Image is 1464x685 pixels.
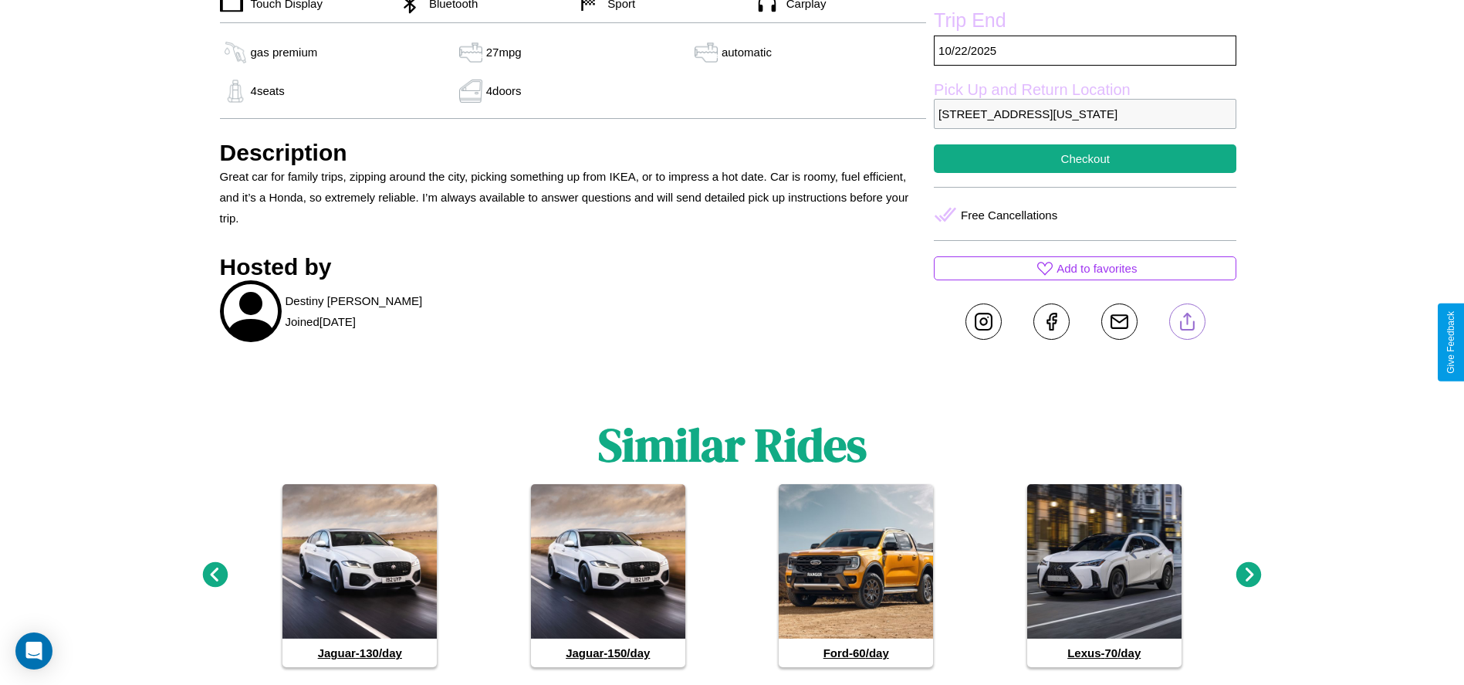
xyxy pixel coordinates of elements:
img: gas [455,80,486,103]
h3: Hosted by [220,254,927,280]
img: gas [691,41,722,64]
div: Open Intercom Messenger [15,632,52,670]
p: 4 doors [486,80,522,101]
div: Give Feedback [1445,311,1456,374]
h4: Jaguar - 150 /day [531,639,685,667]
label: Pick Up and Return Location [934,81,1236,99]
h4: Lexus - 70 /day [1027,639,1182,667]
img: gas [220,41,251,64]
label: Trip End [934,9,1236,36]
h4: Ford - 60 /day [779,639,933,667]
button: Checkout [934,144,1236,173]
p: gas premium [251,42,318,63]
a: Lexus-70/day [1027,484,1182,667]
img: gas [220,80,251,103]
p: automatic [722,42,772,63]
p: Free Cancellations [961,205,1057,226]
a: Jaguar-130/day [282,484,437,667]
p: Great car for family trips, zipping around the city, picking something up from IKEA, or to impres... [220,166,927,229]
p: Destiny [PERSON_NAME] [286,290,423,311]
p: Add to favorites [1057,258,1137,279]
p: Joined [DATE] [286,311,356,332]
a: Jaguar-150/day [531,484,685,667]
p: 27 mpg [486,42,522,63]
h3: Description [220,140,927,166]
p: 4 seats [251,80,285,101]
h1: Similar Rides [598,413,867,476]
p: [STREET_ADDRESS][US_STATE] [934,99,1236,129]
p: 10 / 22 / 2025 [934,36,1236,66]
button: Add to favorites [934,256,1236,280]
img: gas [455,41,486,64]
a: Ford-60/day [779,484,933,667]
h4: Jaguar - 130 /day [282,639,437,667]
